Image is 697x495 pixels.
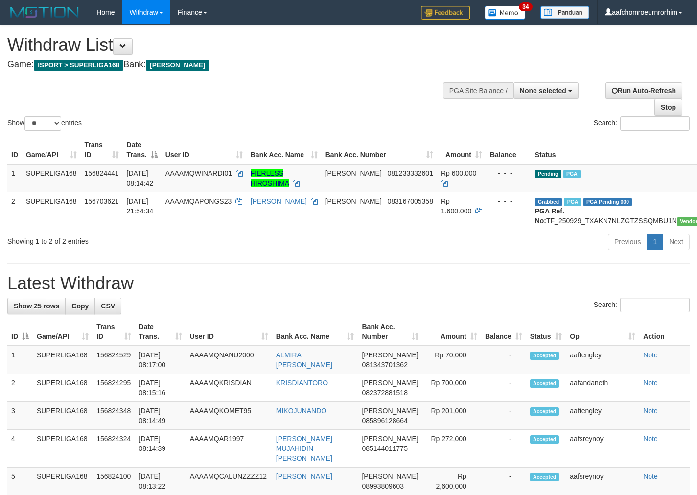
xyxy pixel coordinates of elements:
input: Search: [620,298,690,312]
span: Copy 083167005358 to clipboard [387,197,433,205]
td: 156824348 [93,402,135,430]
h1: Latest Withdraw [7,274,690,293]
span: Copy 085144011775 to clipboard [362,445,407,452]
th: Balance [486,136,531,164]
td: 3 [7,402,33,430]
th: Amount: activate to sort column ascending [422,318,481,346]
button: None selected [513,82,579,99]
span: PGA Pending [583,198,632,206]
td: - [481,374,526,402]
td: AAAAMQNANU2000 [186,346,272,374]
label: Search: [594,116,690,131]
th: ID [7,136,22,164]
td: Rp 700,000 [422,374,481,402]
td: 1 [7,164,22,192]
a: 1 [647,234,663,250]
td: Rp 272,000 [422,430,481,468]
td: 156824295 [93,374,135,402]
b: PGA Ref. No: [535,207,564,225]
label: Show entries [7,116,82,131]
span: Grabbed [535,198,562,206]
th: Balance: activate to sort column ascending [481,318,526,346]
span: Copy 081343701362 to clipboard [362,361,407,369]
span: [PERSON_NAME] [146,60,209,71]
a: Note [643,379,658,387]
td: [DATE] 08:17:00 [135,346,186,374]
img: Feedback.jpg [421,6,470,20]
a: CSV [94,298,121,314]
a: Stop [654,99,682,116]
td: aafandaneth [566,374,639,402]
td: aaftengley [566,402,639,430]
span: 34 [519,2,532,11]
img: panduan.png [540,6,589,19]
th: Bank Acc. Number: activate to sort column ascending [358,318,422,346]
a: ALMIRA [PERSON_NAME] [276,351,332,369]
label: Search: [594,298,690,312]
span: 156703621 [85,197,119,205]
th: User ID: activate to sort column ascending [186,318,272,346]
span: Accepted [530,435,559,444]
span: Marked by aafromsomean [563,170,581,178]
span: AAAAMQAPONGS23 [165,197,232,205]
th: Trans ID: activate to sort column ascending [81,136,123,164]
a: Note [643,407,658,415]
th: Status: activate to sort column ascending [526,318,566,346]
td: aaftengley [566,346,639,374]
th: Bank Acc. Name: activate to sort column ascending [247,136,322,164]
td: Rp 201,000 [422,402,481,430]
span: Rp 600.000 [441,169,476,177]
th: Bank Acc. Number: activate to sort column ascending [322,136,437,164]
span: Marked by aafchhiseyha [564,198,581,206]
div: - - - [490,168,527,178]
td: 156824529 [93,346,135,374]
span: Pending [535,170,561,178]
td: [DATE] 08:15:16 [135,374,186,402]
span: 156824441 [85,169,119,177]
a: Note [643,435,658,443]
td: AAAAMQKRISDIAN [186,374,272,402]
td: SUPERLIGA168 [22,164,81,192]
span: [PERSON_NAME] [362,379,418,387]
select: Showentries [24,116,61,131]
td: aafsreynoy [566,430,639,468]
span: [PERSON_NAME] [362,472,418,480]
th: Game/API: activate to sort column ascending [33,318,93,346]
td: SUPERLIGA168 [33,402,93,430]
span: [DATE] 08:14:42 [127,169,154,187]
th: Op: activate to sort column ascending [566,318,639,346]
th: Bank Acc. Name: activate to sort column ascending [272,318,358,346]
span: [PERSON_NAME] [325,169,382,177]
span: Copy 08993809603 to clipboard [362,482,404,490]
a: [PERSON_NAME] [276,472,332,480]
input: Search: [620,116,690,131]
span: Copy 082372881518 to clipboard [362,389,407,397]
th: Date Trans.: activate to sort column ascending [135,318,186,346]
a: Run Auto-Refresh [605,82,682,99]
a: KRISDIANTORO [276,379,328,387]
td: [DATE] 08:14:39 [135,430,186,468]
span: [PERSON_NAME] [325,197,382,205]
span: Accepted [530,352,559,360]
a: [PERSON_NAME] [251,197,307,205]
span: Copy [71,302,89,310]
h4: Game: Bank: [7,60,455,70]
a: [PERSON_NAME] MUJAHIDIN [PERSON_NAME] [276,435,332,462]
span: [DATE] 21:54:34 [127,197,154,215]
div: PGA Site Balance / [443,82,513,99]
td: AAAAMQAR1997 [186,430,272,468]
a: Note [643,472,658,480]
td: 4 [7,430,33,468]
th: Action [639,318,690,346]
span: AAAAMQWINARDI01 [165,169,232,177]
td: 2 [7,374,33,402]
th: Trans ID: activate to sort column ascending [93,318,135,346]
span: [PERSON_NAME] [362,351,418,359]
td: SUPERLIGA168 [33,430,93,468]
span: Copy 085896128664 to clipboard [362,417,407,424]
a: Previous [608,234,647,250]
img: MOTION_logo.png [7,5,82,20]
td: - [481,402,526,430]
span: Accepted [530,379,559,388]
img: Button%20Memo.svg [485,6,526,20]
